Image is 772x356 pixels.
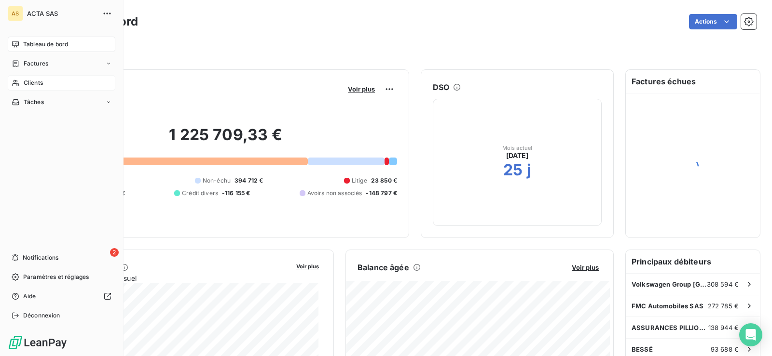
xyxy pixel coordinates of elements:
span: Déconnexion [23,311,60,320]
span: BESSÉ [632,345,653,353]
span: 138 944 € [708,324,739,331]
h2: 25 [503,160,523,180]
span: 93 688 € [711,345,739,353]
div: Open Intercom Messenger [739,323,762,346]
span: Chiffre d'affaires mensuel [55,273,289,283]
span: Avoirs non associés [307,189,362,198]
span: -116 155 € [222,189,250,198]
span: -148 797 € [366,189,397,198]
span: 394 712 € [234,176,263,185]
div: AS [8,6,23,21]
h2: 1 225 709,33 € [55,125,397,154]
span: Tâches [24,98,44,106]
span: Volkswagen Group [GEOGRAPHIC_DATA] [632,280,707,288]
span: 23 850 € [371,176,397,185]
span: Mois actuel [502,145,533,151]
span: Notifications [23,253,58,262]
span: ASSURANCES PILLIOT - Contrat Easy Fleet [632,324,708,331]
span: 272 785 € [708,302,739,310]
a: Aide [8,289,115,304]
h2: j [527,160,531,180]
button: Voir plus [293,262,322,270]
img: Logo LeanPay [8,335,68,350]
span: 2 [110,248,119,257]
span: Factures [24,59,48,68]
button: Voir plus [569,263,602,272]
span: Voir plus [296,263,319,270]
span: 308 594 € [707,280,739,288]
h6: Balance âgée [358,262,409,273]
span: Non-échu [203,176,231,185]
span: Tableau de bord [23,40,68,49]
button: Actions [689,14,737,29]
span: [DATE] [506,151,529,160]
span: Crédit divers [182,189,218,198]
span: FMC Automobiles SAS [632,302,703,310]
span: Voir plus [572,264,599,271]
h6: DSO [433,81,449,93]
span: Litige [352,176,367,185]
button: Voir plus [345,85,378,93]
span: Paramètres et réglages [23,273,89,281]
h6: Factures échues [626,70,760,93]
span: Clients [24,79,43,87]
span: ACTA SAS [27,10,96,17]
span: Voir plus [348,85,375,93]
h6: Principaux débiteurs [626,250,760,273]
span: Aide [23,292,36,301]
